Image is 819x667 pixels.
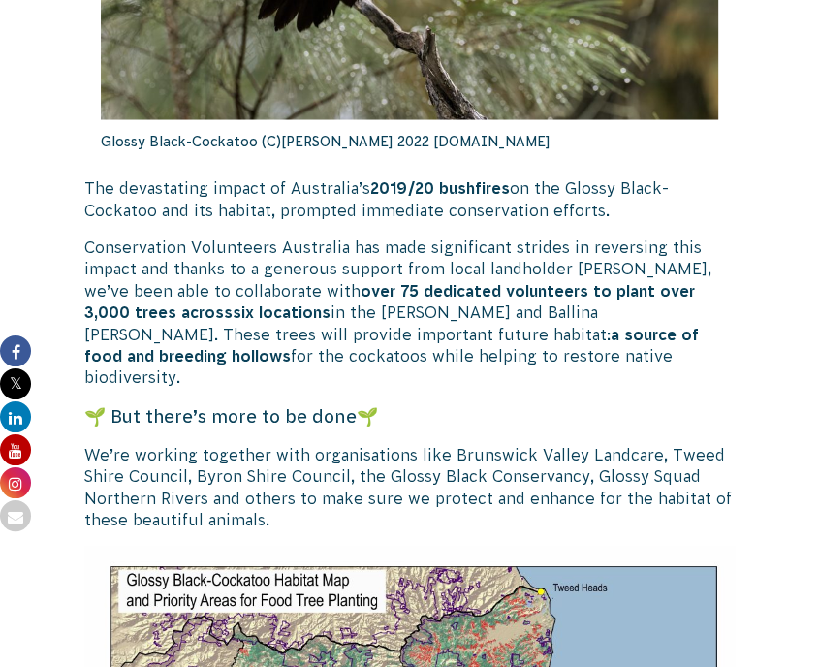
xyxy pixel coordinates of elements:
span: We’re working together with organisations like Brunswick Valley Landcare, Tweed Shire Council, By... [84,445,732,527]
span: 🌱 But there’s more to be done [84,405,357,426]
strong: over 75 dedicated volunteers to plant over 3,000 trees across [84,281,695,320]
span: The devastating impact of Australia’s on the Glossy Black-Cockatoo and its habitat, prompted imme... [84,178,669,217]
span: in the [PERSON_NAME] and Ballina [PERSON_NAME]. These trees will provide important future habitat... [84,302,699,385]
strong: 2019/20 bushfires [370,178,510,196]
p: Glossy Black-Cockatoo (C)[PERSON_NAME] 2022 [DOMAIN_NAME] [101,119,719,162]
span: 🌱 [357,405,378,426]
span: Conservation Volunteers Australia has made significant strides in reversing this impact and thank... [84,238,711,320]
strong: six locations [233,302,331,320]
